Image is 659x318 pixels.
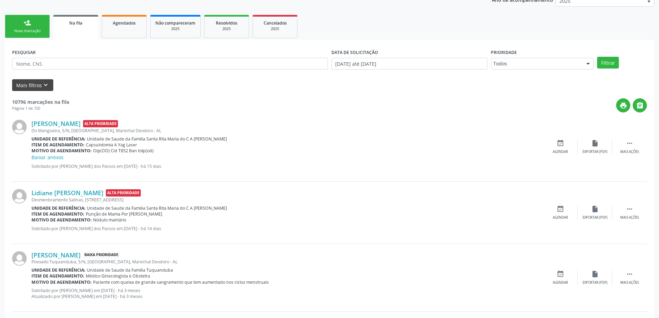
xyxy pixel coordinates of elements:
p: Solicitado por [PERSON_NAME] em [DATE] - há 3 meses Atualizado por [PERSON_NAME] em [DATE] - há 3... [31,288,543,299]
span: Paciente com queixa de grande sangramento que tem aumentado nos ciclos menstruais [93,279,269,285]
span: Capsulotomia A Yag Laser [86,142,137,148]
a: [PERSON_NAME] [31,120,81,127]
i: event_available [557,139,564,147]
img: img [12,189,27,203]
span: Agendados [113,20,136,26]
a: Lidiane [PERSON_NAME] [31,189,103,197]
b: Motivo de agendamento: [31,217,92,223]
b: Item de agendamento: [31,142,84,148]
span: Todos [493,60,579,67]
span: Não compareceram [155,20,195,26]
p: Solicitado por [PERSON_NAME] dos Passos em [DATE] - há 15 dias [31,163,543,169]
b: Unidade de referência: [31,205,85,211]
b: Motivo de agendamento: [31,279,92,285]
button:  [633,98,647,112]
span: Baixa Prioridade [83,252,120,259]
div: 2025 [258,26,292,31]
i:  [626,270,633,278]
input: Nome, CNS [12,58,328,70]
i:  [626,139,633,147]
button: Mais filtroskeyboard_arrow_down [12,79,53,91]
span: Unidade de Saude da Familia Santa Rita Maria do C A [PERSON_NAME] [87,136,227,142]
span: Alta Prioridade [106,189,141,197]
div: Exportar (PDF) [583,280,607,285]
i:  [636,102,644,109]
span: Na fila [69,20,82,26]
b: Item de agendamento: [31,211,84,217]
img: img [12,251,27,266]
b: Motivo de agendamento: [31,148,92,154]
div: Desmenbramento Salinas, [STREET_ADDRESS] [31,197,543,203]
div: Do Mangueira, S/N, [GEOGRAPHIC_DATA], Marechal Deodoro - AL [31,128,543,134]
i: event_available [557,270,564,278]
a: [PERSON_NAME] [31,251,81,259]
div: Agendar [553,149,568,154]
a: Baixar anexos [31,154,64,161]
strong: 10796 marcações na fila [12,99,69,105]
div: 2025 [155,26,195,31]
span: Unidade de Saude da Familia Santa Rita Maria do C A [PERSON_NAME] [87,205,227,211]
label: PESQUISAR [12,47,36,58]
div: Nova marcação [10,28,45,34]
span: Unidade de Saude da Familia Tuquanduba [87,267,173,273]
i: event_available [557,205,564,213]
span: Resolvidos [216,20,237,26]
div: Página 1 de 720 [12,106,69,111]
span: Alta Prioridade [83,120,118,127]
input: Selecione um intervalo [331,58,487,70]
i: print [620,102,627,109]
div: Exportar (PDF) [583,149,607,154]
div: person_add [24,19,31,27]
label: Prioridade [491,47,517,58]
div: Mais ações [620,280,639,285]
i: keyboard_arrow_down [42,81,49,89]
div: Mais ações [620,215,639,220]
button: Filtrar [597,57,619,69]
span: Nódulo mamário [93,217,126,223]
i: insert_drive_file [591,139,599,147]
div: Agendar [553,215,568,220]
div: Mais ações [620,149,639,154]
div: Povoado Tuquanduba, S/N, [GEOGRAPHIC_DATA], Marechal Deodoro - AL [31,259,543,265]
label: DATA DE SOLICITAÇÃO [331,47,378,58]
b: Unidade de referência: [31,267,85,273]
span: Médico Ginecologista e Obstetra [86,273,150,279]
button: print [616,98,630,112]
span: Cancelados [264,20,287,26]
span: Punção de Mama Por [PERSON_NAME] [86,211,162,217]
div: Agendar [553,280,568,285]
b: Unidade de referência: [31,136,85,142]
i: insert_drive_file [591,205,599,213]
b: Item de agendamento: [31,273,84,279]
i: insert_drive_file [591,270,599,278]
img: img [12,120,27,134]
i:  [626,205,633,213]
span: Olp(OD) Cid T852 Ban tolp(od) [93,148,154,154]
div: Exportar (PDF) [583,215,607,220]
p: Solicitado por [PERSON_NAME] dos Passos em [DATE] - há 14 dias [31,226,543,231]
div: 2025 [209,26,244,31]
